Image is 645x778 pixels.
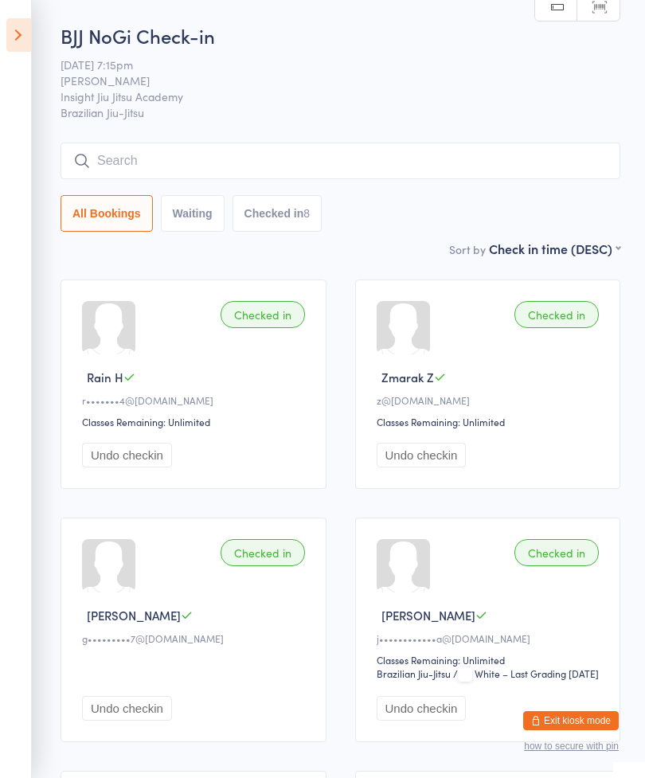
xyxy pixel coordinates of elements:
[61,143,620,179] input: Search
[82,443,172,467] button: Undo checkin
[377,653,604,667] div: Classes Remaining: Unlimited
[82,631,310,645] div: g•••••••••7@[DOMAIN_NAME]
[514,301,599,328] div: Checked in
[161,195,225,232] button: Waiting
[381,607,475,624] span: [PERSON_NAME]
[489,240,620,257] div: Check in time (DESC)
[377,393,604,407] div: z@[DOMAIN_NAME]
[523,711,619,730] button: Exit kiosk mode
[449,241,486,257] label: Sort by
[61,88,596,104] span: Insight Jiu Jitsu Academy
[514,539,599,566] div: Checked in
[233,195,322,232] button: Checked in8
[453,667,599,680] span: / White – Last Grading [DATE]
[381,369,434,385] span: Zmarak Z
[377,631,604,645] div: j••••••••••••a@[DOMAIN_NAME]
[61,57,596,72] span: [DATE] 7:15pm
[221,301,305,328] div: Checked in
[377,443,467,467] button: Undo checkin
[82,393,310,407] div: r•••••••4@[DOMAIN_NAME]
[221,539,305,566] div: Checked in
[61,22,620,49] h2: BJJ NoGi Check-in
[377,696,467,721] button: Undo checkin
[87,607,181,624] span: [PERSON_NAME]
[524,741,619,752] button: how to secure with pin
[61,104,620,120] span: Brazilian Jiu-Jitsu
[82,696,172,721] button: Undo checkin
[61,72,596,88] span: [PERSON_NAME]
[377,415,604,428] div: Classes Remaining: Unlimited
[377,667,451,680] div: Brazilian Jiu-Jitsu
[61,195,153,232] button: All Bookings
[87,369,123,385] span: Rain H
[82,415,310,428] div: Classes Remaining: Unlimited
[303,207,310,220] div: 8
